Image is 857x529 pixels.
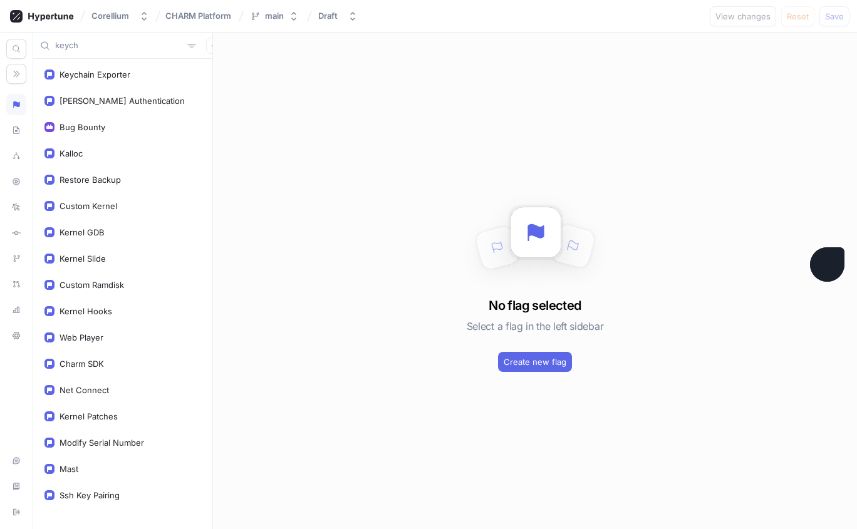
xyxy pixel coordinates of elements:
div: Branches [6,248,26,269]
div: Custom Ramdisk [60,280,124,290]
div: Diff [6,222,26,244]
span: Save [825,13,844,20]
span: View changes [715,13,771,20]
div: Kalloc [60,148,83,158]
div: Sign out [6,501,26,523]
div: Logic [6,94,26,115]
div: Web Player [60,332,103,342]
button: main [245,6,304,26]
div: Pull requests [6,274,26,295]
span: Create new flag [504,358,566,366]
button: Reset [781,6,814,26]
div: Keychain Exporter [60,69,130,80]
span: Reset [787,13,809,20]
div: Kernel Slide [60,254,106,264]
button: Save [819,6,849,26]
div: Modify Serial Number [60,438,144,448]
div: Splits [6,145,26,167]
span: CHARM Platform [165,11,231,20]
div: Documentation [6,476,26,497]
div: main [265,11,284,21]
div: Net Connect [60,385,109,395]
div: [PERSON_NAME] Authentication [60,96,185,106]
div: Analytics [6,299,26,321]
div: Custom Kernel [60,201,117,211]
h5: Select a flag in the left sidebar [467,315,603,337]
h3: No flag selected [489,296,581,315]
button: Draft [313,6,363,26]
div: Settings [6,325,26,346]
div: Ssh Key Pairing [60,490,120,500]
div: Logs [6,197,26,218]
div: Draft [318,11,338,21]
div: Live chat [6,450,26,471]
div: Restore Backup [60,175,121,185]
div: Kernel GDB [60,227,105,237]
div: Kernel Hooks [60,306,112,316]
div: Bug Bounty [60,122,105,132]
button: View changes [710,6,776,26]
div: Schema [6,120,26,141]
div: Preview [6,171,26,192]
div: Mast [60,464,78,474]
button: Create new flag [498,352,572,372]
input: Search... [55,39,182,52]
div: Charm SDK [60,359,104,369]
div: Corellium [91,11,129,21]
button: Corellium [86,6,154,26]
div: Kernel Patches [60,411,118,421]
